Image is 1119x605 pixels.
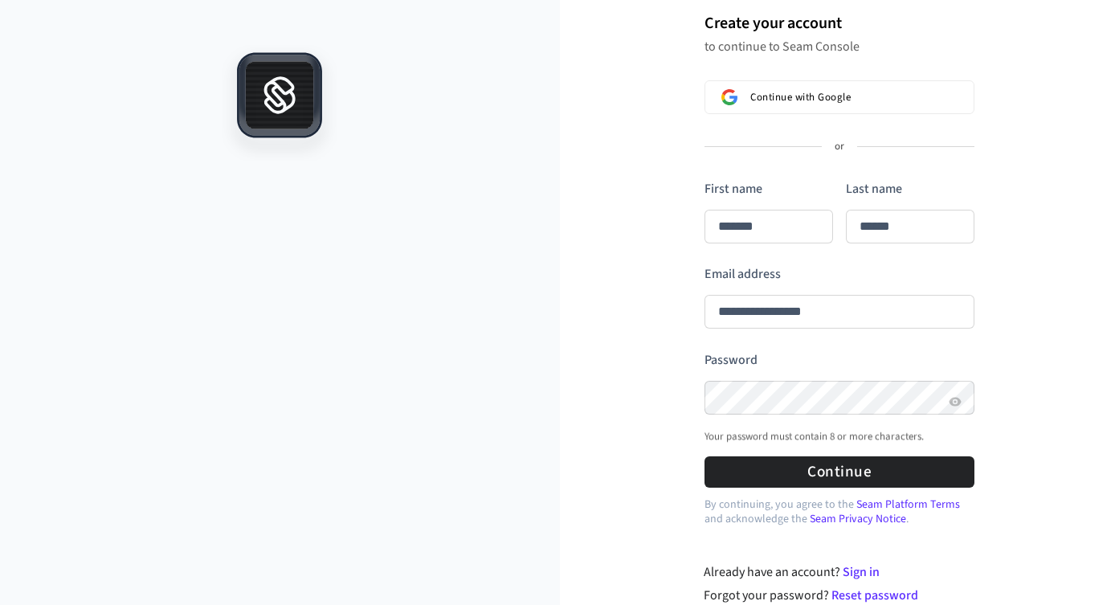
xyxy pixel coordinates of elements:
[810,511,906,527] a: Seam Privacy Notice
[831,587,918,604] a: Reset password
[704,180,762,198] label: First name
[843,563,880,581] a: Sign in
[704,265,781,283] label: Email address
[835,140,844,154] p: or
[846,180,902,198] label: Last name
[704,430,924,443] p: Your password must contain 8 or more characters.
[704,11,974,35] h1: Create your account
[721,89,737,105] img: Sign in with Google
[750,91,851,104] span: Continue with Google
[704,39,974,55] p: to continue to Seam Console
[704,351,758,369] label: Password
[704,497,974,526] p: By continuing, you agree to the and acknowledge the .
[704,80,974,114] button: Sign in with GoogleContinue with Google
[856,497,960,513] a: Seam Platform Terms
[945,392,965,411] button: Show password
[704,586,974,605] div: Forgot your password?
[704,456,974,488] button: Continue
[704,562,974,582] div: Already have an account?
